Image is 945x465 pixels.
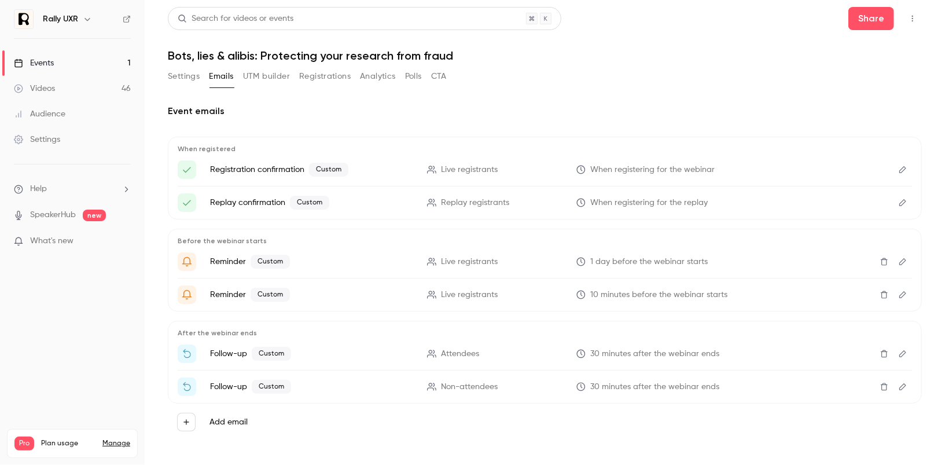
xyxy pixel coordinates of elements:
button: Edit [893,345,912,363]
button: Registrations [299,67,351,86]
li: Here's your access link to {{ event_name }}! [178,160,912,179]
p: When registered [178,144,912,153]
span: 1 day before the webinar starts [590,256,708,268]
p: Follow-up [210,347,413,361]
button: Settings [168,67,200,86]
p: Videos [14,451,36,461]
button: Share [848,7,894,30]
span: Custom [251,288,290,302]
span: Attendees [441,348,479,360]
button: Edit [893,285,912,304]
button: UTM builder [243,67,290,86]
span: Custom [251,255,290,269]
a: Manage [102,439,130,448]
li: help-dropdown-opener [14,183,131,195]
button: Delete [875,285,893,304]
button: Delete [875,345,893,363]
button: Edit [893,160,912,179]
li: {{ event_name }} is about to go live [178,285,912,304]
p: After the webinar ends [178,328,912,338]
span: When registering for the webinar [590,164,715,176]
p: Registration confirmation [210,163,413,177]
button: Delete [875,252,893,271]
span: 30 minutes after the webinar ends [590,348,719,360]
span: Non-attendees [441,381,498,393]
div: Events [14,57,54,69]
span: Pro [14,437,34,451]
img: Rally UXR [14,10,33,28]
iframe: Noticeable Trigger [117,236,131,247]
a: SpeakerHub [30,209,76,221]
span: Custom [290,196,329,210]
p: Reminder [210,288,413,302]
label: Add email [209,416,248,428]
span: Live registrants [441,164,498,176]
h1: Bots, lies & alibis: Protecting your research from fraud [168,49,922,63]
span: Live registrants [441,289,498,301]
span: What's new [30,235,73,247]
div: Audience [14,108,65,120]
h2: Event emails [168,104,922,118]
p: Before the webinar starts [178,236,912,246]
span: Custom [252,347,291,361]
span: Replay registrants [441,197,509,209]
span: Custom [309,163,348,177]
button: CTA [431,67,447,86]
p: Follow-up [210,380,413,394]
span: 10 minutes before the webinar starts [590,289,727,301]
button: Edit [893,252,912,271]
button: Edit [893,378,912,396]
span: Help [30,183,47,195]
button: Edit [893,193,912,212]
button: Emails [209,67,233,86]
li: Watch the replay of {{ event_name }} [178,378,912,396]
li: Thanks for attending {{ event_name }} [178,345,912,363]
p: Reminder [210,255,413,269]
div: Settings [14,134,60,145]
span: Custom [252,380,291,394]
span: Live registrants [441,256,498,268]
span: 50 [104,452,112,459]
button: Analytics [360,67,396,86]
h6: Rally UXR [43,13,78,25]
span: Plan usage [41,439,95,448]
button: Polls [405,67,422,86]
span: When registering for the replay [590,197,708,209]
span: 30 minutes after the webinar ends [590,381,719,393]
li: {{ event_name }} is going live tomorrow! [178,252,912,271]
p: / 300 [104,451,130,461]
p: Replay confirmation [210,196,413,210]
li: Here's your access link to {{ event_name }}! [178,193,912,212]
div: Videos [14,83,55,94]
button: Delete [875,378,893,396]
span: new [83,210,106,221]
div: Search for videos or events [178,13,293,25]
